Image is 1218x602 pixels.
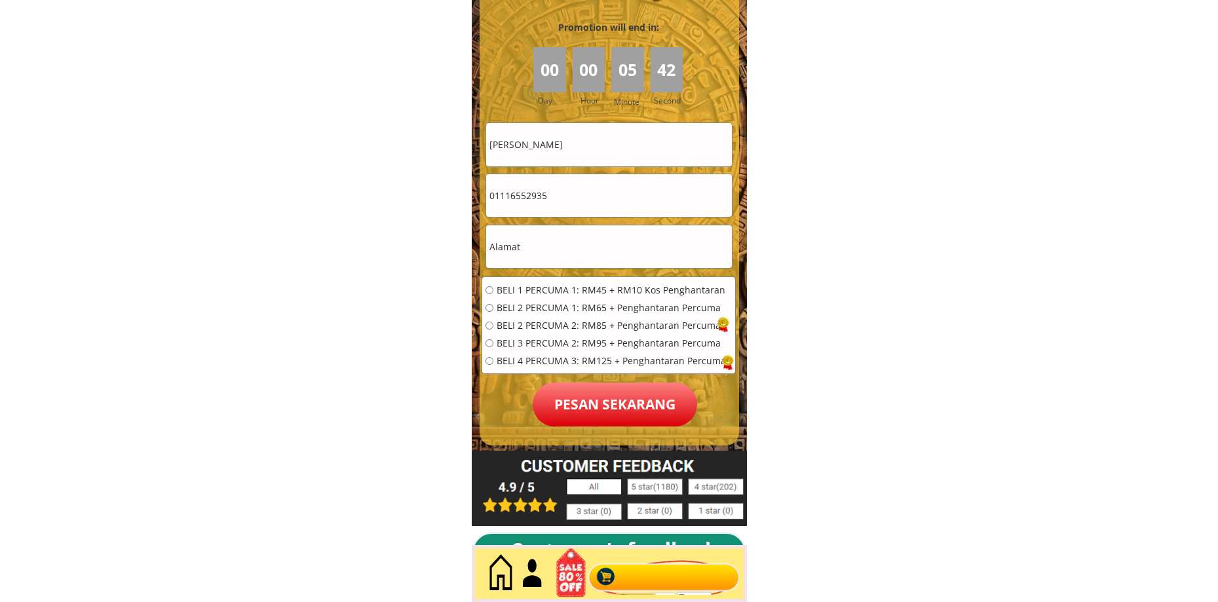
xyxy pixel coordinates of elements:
h3: Second [654,94,686,107]
h3: Promotion will end in: [535,20,683,35]
span: BELI 2 PERCUMA 1: RM65 + Penghantaran Percuma [497,303,726,312]
span: BELI 4 PERCUMA 3: RM125 + Penghantaran Percuma [497,356,726,366]
input: Alamat [486,225,732,268]
span: BELI 2 PERCUMA 2: RM85 + Penghantaran Percuma [497,321,726,330]
h3: Hour [580,94,608,107]
h3: Day [538,94,571,107]
span: BELI 3 PERCUMA 2: RM95 + Penghantaran Percuma [497,339,726,348]
div: Customer's feedback [510,534,728,565]
p: Pesan sekarang [533,383,697,426]
input: Telefon [486,174,732,217]
span: BELI 1 PERCUMA 1: RM45 + RM10 Kos Penghantaran [497,286,726,295]
h3: Minute [614,96,643,108]
input: Nama [486,123,732,166]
